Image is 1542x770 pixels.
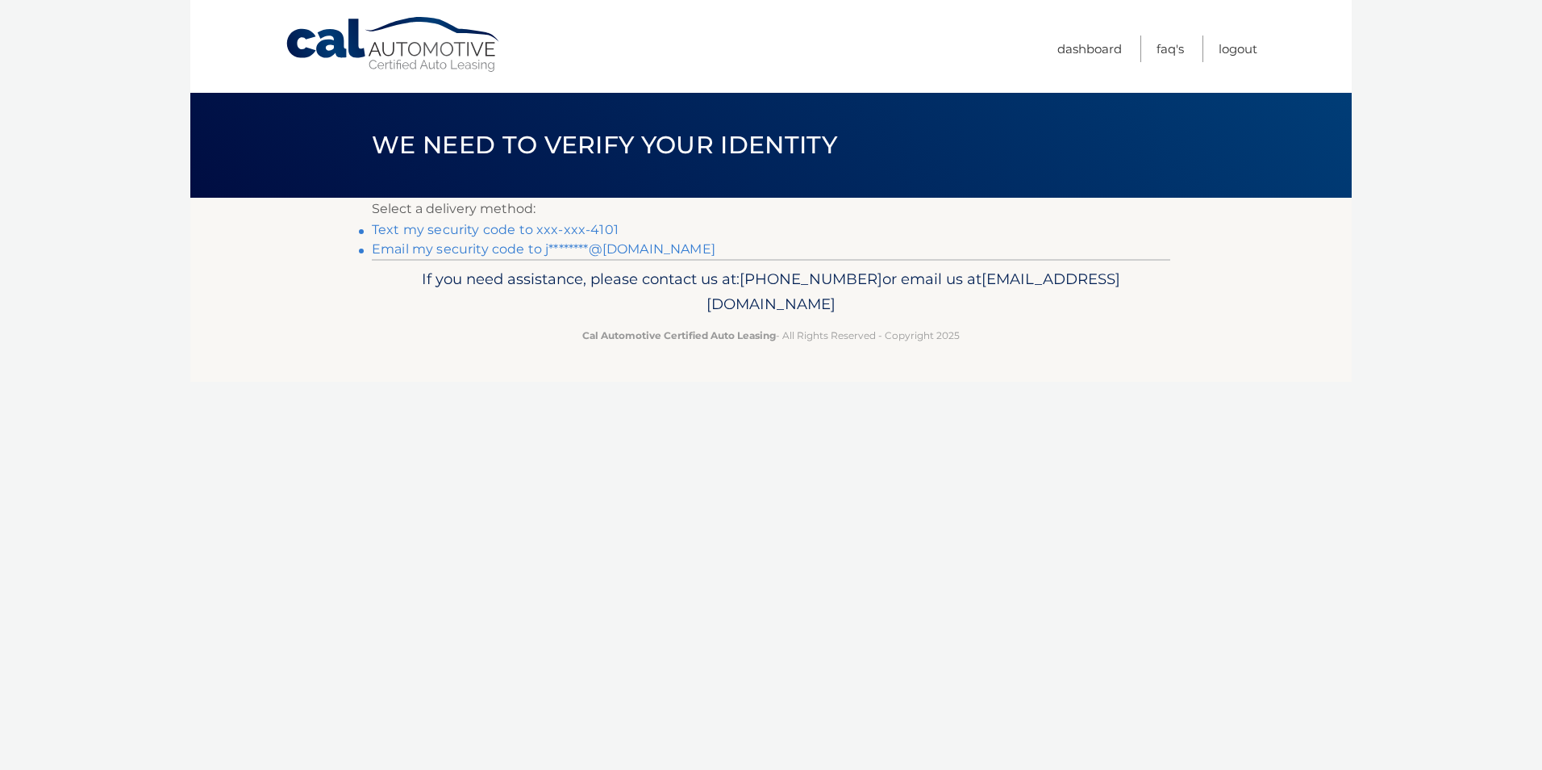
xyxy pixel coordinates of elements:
[582,329,776,341] strong: Cal Automotive Certified Auto Leasing
[1156,36,1184,62] a: FAQ's
[372,130,837,160] span: We need to verify your identity
[1057,36,1122,62] a: Dashboard
[382,327,1160,344] p: - All Rights Reserved - Copyright 2025
[372,198,1170,220] p: Select a delivery method:
[382,266,1160,318] p: If you need assistance, please contact us at: or email us at
[372,222,619,237] a: Text my security code to xxx-xxx-4101
[372,241,715,257] a: Email my security code to j********@[DOMAIN_NAME]
[285,16,502,73] a: Cal Automotive
[740,270,882,288] span: [PHONE_NUMBER]
[1219,36,1257,62] a: Logout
